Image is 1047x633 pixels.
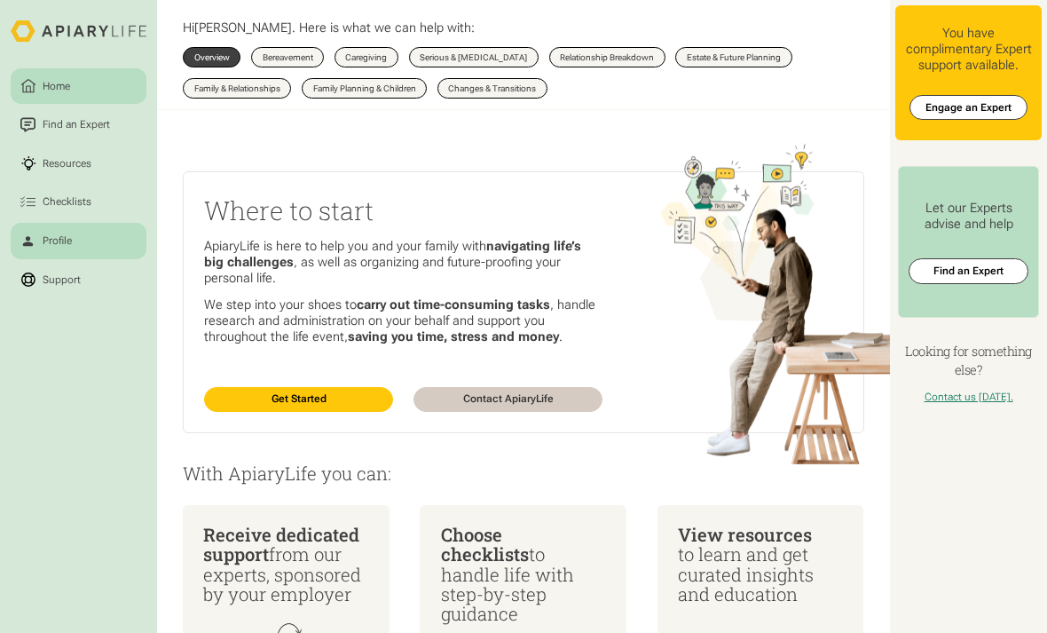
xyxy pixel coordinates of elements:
[204,194,602,228] h2: Where to start
[409,47,539,67] a: Serious & [MEDICAL_DATA]
[40,155,94,170] div: Resources
[40,78,73,93] div: Home
[11,223,147,259] a: Profile
[437,78,547,99] a: Changes & Transitions
[302,78,427,99] a: Family Planning & Children
[204,297,602,345] p: We step into your shoes to , handle research and administration on your behalf and support you th...
[11,107,147,143] a: Find an Expert
[687,53,781,62] div: Estate & Future Planning
[40,272,83,287] div: Support
[11,262,147,298] a: Support
[183,20,475,36] p: Hi . Here is what we can help with:
[905,26,1031,74] div: You have complimentary Expert support available.
[263,53,313,62] div: Bereavement
[204,239,602,287] p: ApiaryLife is here to help you and your family with , as well as organizing and future-proofing y...
[11,184,147,220] a: Checklists
[909,201,1027,233] div: Let our Experts advise and help
[203,523,359,566] span: Receive dedicated support
[183,464,864,484] p: With ApiaryLife you can:
[925,391,1013,403] a: Contact us [DATE].
[204,239,581,270] strong: navigating life’s big challenges
[549,47,665,67] a: Relationship Breakdown
[357,297,550,313] strong: carry out time-consuming tasks
[441,523,529,566] span: Choose checklists
[194,84,280,93] div: Family & Relationships
[204,387,393,412] a: Get Started
[909,95,1028,120] a: Engage an Expert
[183,78,291,99] a: Family & Relationships
[313,84,416,93] div: Family Planning & Children
[895,342,1042,381] h4: Looking for something else?
[678,523,812,547] span: View resources
[183,47,240,67] a: Overview
[203,526,368,605] div: from our experts, sponsored by your employer
[420,53,527,62] div: Serious & [MEDICAL_DATA]
[251,47,324,67] a: Bereavement
[441,526,606,625] div: to handle life with step-by-step guidance
[348,329,559,344] strong: saving you time, stress and money
[448,84,536,93] div: Changes & Transitions
[40,233,75,249] div: Profile
[335,47,398,67] a: Caregiving
[40,194,94,210] div: Checklists
[11,68,147,105] a: Home
[909,258,1027,283] a: Find an Expert
[560,53,654,62] div: Relationship Breakdown
[345,53,387,62] div: Caregiving
[40,117,113,132] div: Find an Expert
[675,47,791,67] a: Estate & Future Planning
[11,146,147,182] a: Resources
[194,20,292,36] span: [PERSON_NAME]
[413,387,602,412] a: Contact ApiaryLife
[678,526,843,605] div: to learn and get curated insights and education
